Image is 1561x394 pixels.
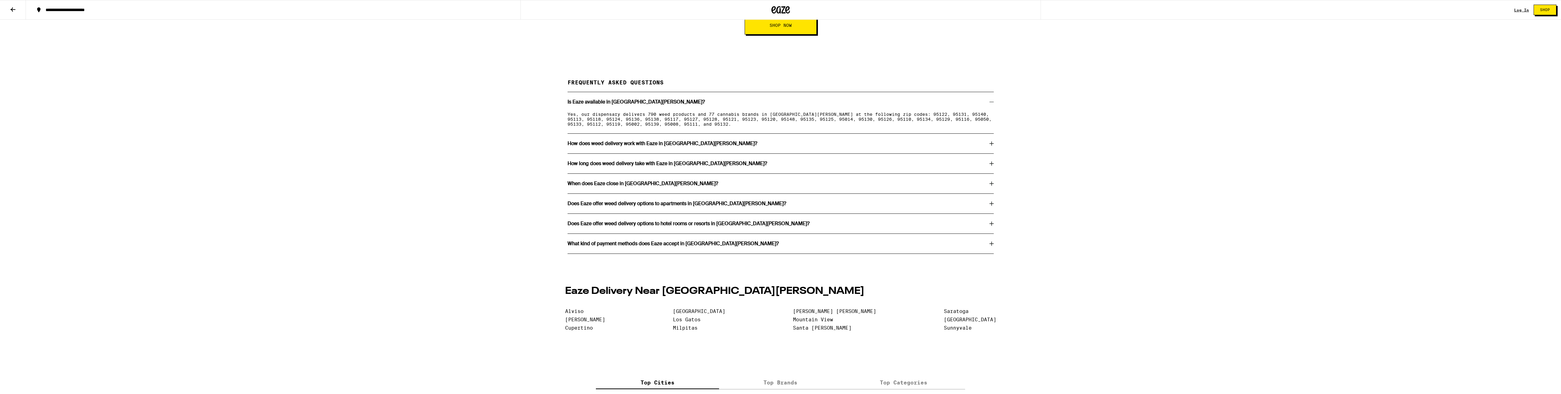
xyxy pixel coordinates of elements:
[719,376,842,389] label: Top Brands
[793,325,851,331] a: Santa [PERSON_NAME]
[568,181,718,186] h3: When does Eaze close in [GEOGRAPHIC_DATA][PERSON_NAME]?
[673,317,701,323] a: Los Gatos
[793,308,876,314] a: [PERSON_NAME] [PERSON_NAME]
[944,308,969,314] a: Saratoga
[842,376,965,389] label: Top Categories
[1514,8,1529,12] a: Log In
[1529,5,1561,15] a: Shop
[673,308,725,314] a: [GEOGRAPHIC_DATA]
[568,241,779,246] h3: What kind of payment methods does Eaze accept in [GEOGRAPHIC_DATA][PERSON_NAME]?
[793,317,833,323] a: Mountain View
[568,161,767,166] h3: How long does weed delivery take with Eaze in [GEOGRAPHIC_DATA][PERSON_NAME]?
[565,286,996,296] h2: Eaze Delivery Near [GEOGRAPHIC_DATA][PERSON_NAME]
[1540,8,1550,12] span: Shop
[4,4,44,9] span: Hi. Need any help?
[568,100,705,104] h3: Is Eaze available in [GEOGRAPHIC_DATA][PERSON_NAME]?
[565,325,593,331] a: Cupertino
[1534,5,1556,15] button: Shop
[770,23,792,27] span: Shop Now
[568,221,810,226] h3: Does Eaze offer weed delivery options to hotel rooms or resorts in [GEOGRAPHIC_DATA][PERSON_NAME]?
[745,16,817,35] button: Shop Now
[944,317,996,323] a: [GEOGRAPHIC_DATA]
[568,201,786,206] h3: Does Eaze offer weed delivery options to apartments in [GEOGRAPHIC_DATA][PERSON_NAME]?
[568,112,994,127] p: Yes, our dispensary delivers 790 weed products and 77 cannabis brands in [GEOGRAPHIC_DATA][PERSON...
[565,317,605,323] a: [PERSON_NAME]
[596,376,719,389] label: Top Cities
[944,325,972,331] a: Sunnyvale
[673,325,698,331] a: Milpitas
[596,376,965,389] div: tabs
[568,141,757,146] h3: How does weed delivery work with Eaze in [GEOGRAPHIC_DATA][PERSON_NAME]?
[568,80,994,92] h2: Frequently Asked Questions
[565,308,584,314] a: Alviso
